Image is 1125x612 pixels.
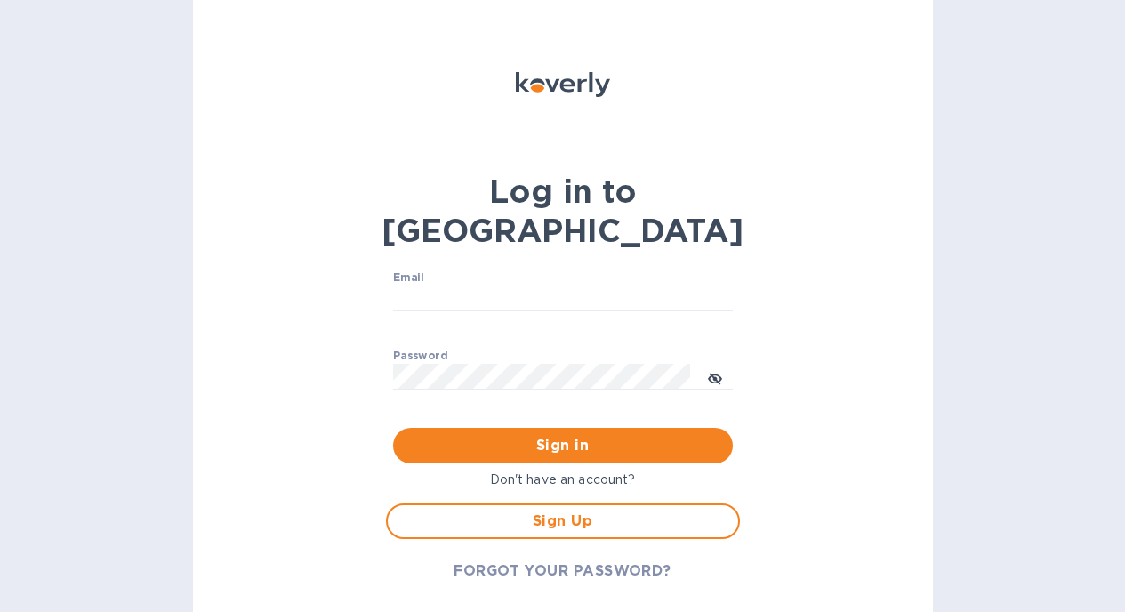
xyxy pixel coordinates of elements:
button: Sign in [393,428,733,463]
img: Koverly [516,72,610,97]
span: FORGOT YOUR PASSWORD? [454,560,671,582]
button: Sign Up [386,503,740,539]
label: Email [393,272,424,283]
label: Password [393,350,447,361]
span: Sign Up [402,511,724,532]
b: Log in to [GEOGRAPHIC_DATA] [382,172,743,250]
span: Sign in [407,435,719,456]
button: FORGOT YOUR PASSWORD? [439,553,686,589]
button: toggle password visibility [697,358,733,394]
p: Don't have an account? [386,471,740,489]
